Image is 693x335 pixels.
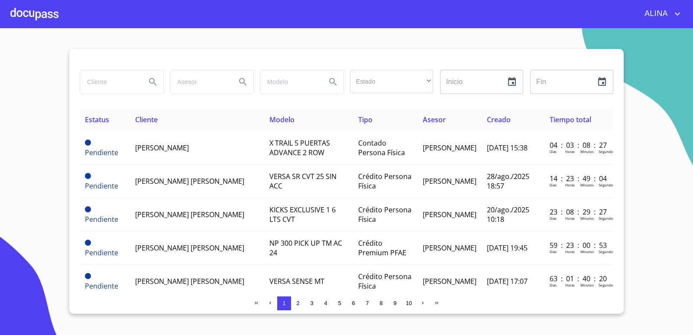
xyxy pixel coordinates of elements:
[580,216,594,221] p: Minutos
[599,249,615,254] p: Segundos
[550,283,557,287] p: Dias
[80,70,139,94] input: search
[85,273,91,279] span: Pendiente
[374,296,388,310] button: 8
[85,173,91,179] span: Pendiente
[487,276,528,286] span: [DATE] 17:07
[487,172,529,191] span: 28/ago./2025 18:57
[269,172,337,191] span: VERSA SR CVT 25 SIN ACC
[360,296,374,310] button: 7
[324,300,327,306] span: 4
[358,272,411,291] span: Crédito Persona Física
[565,182,575,187] p: Horas
[135,210,244,219] span: [PERSON_NAME] [PERSON_NAME]
[550,241,608,250] p: 59 : 23 : 00 : 53
[565,249,575,254] p: Horas
[550,249,557,254] p: Dias
[291,296,305,310] button: 2
[277,296,291,310] button: 1
[85,181,118,191] span: Pendiente
[388,296,402,310] button: 9
[85,115,109,124] span: Estatus
[350,70,433,93] div: ​
[423,143,476,153] span: [PERSON_NAME]
[580,149,594,154] p: Minutos
[338,300,341,306] span: 5
[85,206,91,212] span: Pendiente
[358,238,406,257] span: Crédito Premium PFAE
[352,300,355,306] span: 6
[85,240,91,246] span: Pendiente
[550,207,608,217] p: 23 : 08 : 29 : 27
[550,174,608,183] p: 14 : 23 : 49 : 04
[423,243,476,253] span: [PERSON_NAME]
[260,70,319,94] input: search
[550,140,608,150] p: 04 : 03 : 08 : 27
[550,115,591,124] span: Tiempo total
[599,283,615,287] p: Segundos
[487,243,528,253] span: [DATE] 19:45
[565,216,575,221] p: Horas
[358,115,372,124] span: Tipo
[487,205,529,224] span: 20/ago./2025 10:18
[423,276,476,286] span: [PERSON_NAME]
[580,249,594,254] p: Minutos
[170,70,229,94] input: search
[366,300,369,306] span: 7
[550,274,608,283] p: 63 : 01 : 40 : 20
[565,149,575,154] p: Horas
[487,115,511,124] span: Creado
[305,296,319,310] button: 3
[599,149,615,154] p: Segundos
[580,182,594,187] p: Minutos
[393,300,396,306] span: 9
[580,283,594,287] p: Minutos
[85,281,118,291] span: Pendiente
[269,138,330,157] span: X TRAIL 5 PUERTAS ADVANCE 2 ROW
[638,7,672,21] span: ALINA
[85,248,118,257] span: Pendiente
[269,115,295,124] span: Modelo
[269,205,336,224] span: KICKS EXCLUSIVE 1 6 LTS CVT
[323,72,343,92] button: Search
[310,300,313,306] span: 3
[358,138,405,157] span: Contado Persona Física
[599,216,615,221] p: Segundos
[233,72,253,92] button: Search
[550,182,557,187] p: Dias
[333,296,346,310] button: 5
[423,210,476,219] span: [PERSON_NAME]
[487,143,528,153] span: [DATE] 15:38
[550,216,557,221] p: Dias
[638,7,683,21] button: account of current user
[135,143,189,153] span: [PERSON_NAME]
[319,296,333,310] button: 4
[269,276,324,286] span: VERSA SENSE MT
[135,115,158,124] span: Cliente
[85,215,118,224] span: Pendiente
[423,176,476,186] span: [PERSON_NAME]
[599,182,615,187] p: Segundos
[296,300,299,306] span: 2
[358,205,411,224] span: Crédito Persona Física
[135,276,244,286] span: [PERSON_NAME] [PERSON_NAME]
[135,176,244,186] span: [PERSON_NAME] [PERSON_NAME]
[346,296,360,310] button: 6
[269,238,342,257] span: NP 300 PICK UP TM AC 24
[358,172,411,191] span: Crédito Persona Física
[142,72,163,92] button: Search
[85,140,91,146] span: Pendiente
[135,243,244,253] span: [PERSON_NAME] [PERSON_NAME]
[402,296,416,310] button: 10
[282,300,285,306] span: 1
[565,283,575,287] p: Horas
[423,115,446,124] span: Asesor
[85,148,118,157] span: Pendiente
[379,300,382,306] span: 8
[406,300,412,306] span: 10
[550,149,557,154] p: Dias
